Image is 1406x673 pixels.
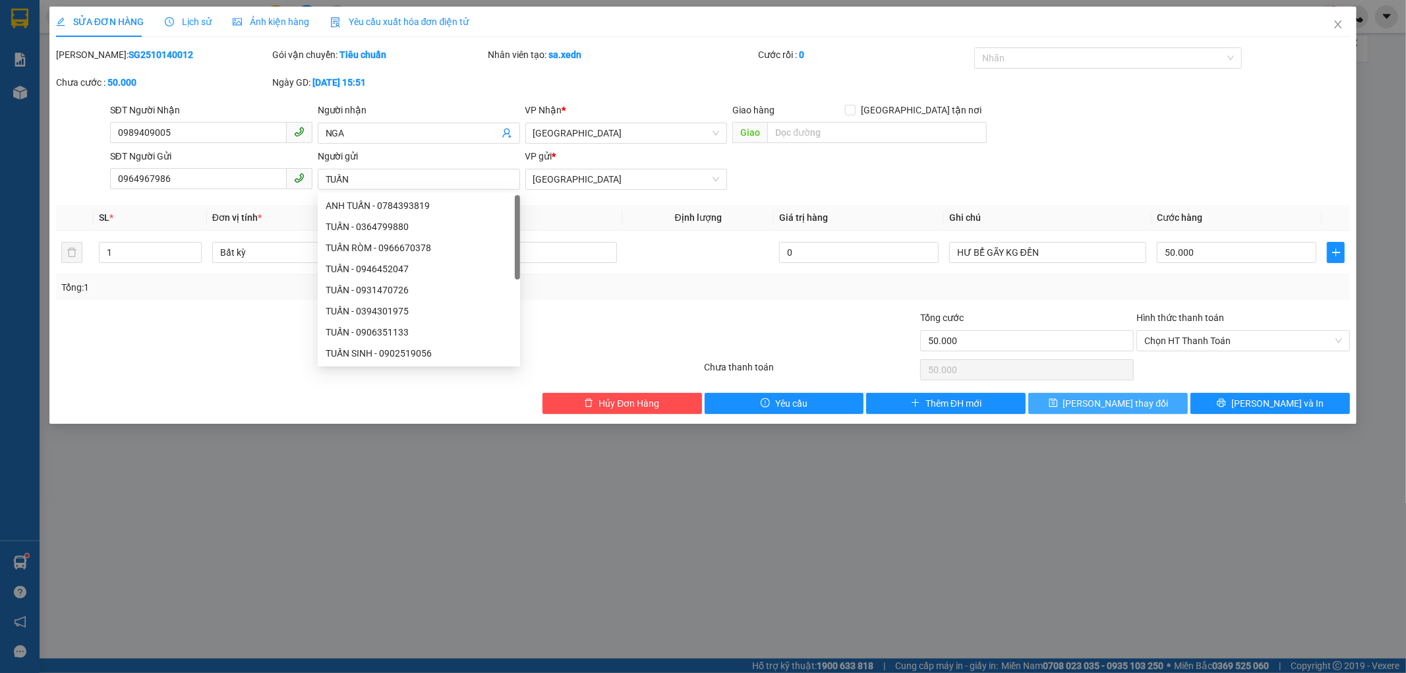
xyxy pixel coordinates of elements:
b: Tiêu chuẩn [339,49,386,60]
b: [DATE] 15:51 [312,77,366,88]
span: Lịch sử [165,16,212,27]
div: Ngày GD: [272,75,486,90]
div: Người gửi [318,149,520,163]
div: Tổng: 1 [61,280,542,295]
button: save[PERSON_NAME] thay đổi [1028,393,1188,414]
span: picture [233,17,242,26]
img: logo.jpg [143,16,175,48]
b: sa.xedn [549,49,582,60]
div: Nhân viên tạo: [488,47,756,62]
span: close [1333,19,1343,30]
span: [GEOGRAPHIC_DATA] tận nơi [856,103,987,117]
button: delete [61,242,82,263]
span: Chọn HT Thanh Toán [1144,331,1342,351]
button: deleteHủy Đơn Hàng [542,393,702,414]
div: Người nhận [318,103,520,117]
span: Ảnh kiện hàng [233,16,309,27]
span: Thêm ĐH mới [925,396,981,411]
span: SỬA ĐƠN HÀNG [56,16,144,27]
div: TUẤN RÒM - 0966670378 [326,241,512,255]
div: TUẤN - 0931470726 [318,279,520,301]
b: SG2510140012 [129,49,193,60]
span: Yêu cầu xuất hóa đơn điện tử [330,16,469,27]
span: Yêu cầu [775,396,807,411]
button: plus [1327,242,1345,263]
span: delete [584,398,593,409]
div: TUẤN RÒM - 0966670378 [318,237,520,258]
div: SĐT Người Nhận [110,103,312,117]
input: Ghi Chú [949,242,1146,263]
b: Xe Đăng Nhân [16,85,58,147]
span: plus [911,398,920,409]
div: TUẤN - 0394301975 [326,304,512,318]
img: icon [330,17,341,28]
input: Dọc đường [767,122,987,143]
div: ANH TUẤN - 0784393819 [318,195,520,216]
span: [PERSON_NAME] thay đổi [1063,396,1169,411]
div: TUẤN - 0931470726 [326,283,512,297]
span: Sài Gòn [533,169,720,189]
span: Giao hàng [732,105,775,115]
span: plus [1328,247,1344,258]
span: clock-circle [165,17,174,26]
button: exclamation-circleYêu cầu [705,393,864,414]
span: SL [99,212,109,223]
span: [PERSON_NAME] và In [1231,396,1324,411]
button: printer[PERSON_NAME] và In [1190,393,1350,414]
span: save [1049,398,1058,409]
div: TUẤN - 0364799880 [318,216,520,237]
span: Hủy Đơn Hàng [599,396,659,411]
b: 0 [799,49,804,60]
span: Cước hàng [1157,212,1202,223]
span: Định lượng [675,212,722,223]
div: [PERSON_NAME]: [56,47,270,62]
th: Ghi chú [944,205,1152,231]
button: Close [1320,7,1357,44]
div: ANH TUẤN - 0784393819 [326,198,512,213]
div: TUẤN - 0906351133 [318,322,520,343]
div: TUẤN - 0906351133 [326,325,512,339]
b: 50.000 [107,77,136,88]
label: Hình thức thanh toán [1136,312,1224,323]
li: (c) 2017 [111,63,181,79]
span: phone [294,173,305,183]
span: printer [1217,398,1226,409]
div: Gói vận chuyển: [272,47,486,62]
div: Chưa cước : [56,75,270,90]
span: Quảng Sơn [533,123,720,143]
span: VP Nhận [525,105,562,115]
div: SĐT Người Gửi [110,149,312,163]
div: TUẤN SINH - 0902519056 [326,346,512,361]
div: Cước rồi : [758,47,972,62]
span: Giao [732,122,767,143]
span: phone [294,127,305,137]
div: TUẤN - 0946452047 [318,258,520,279]
span: Bất kỳ [220,243,401,262]
span: Tổng cước [920,312,964,323]
div: Chưa thanh toán [703,360,920,383]
div: TUẤN - 0364799880 [326,219,512,234]
div: TUẤN - 0946452047 [326,262,512,276]
button: plusThêm ĐH mới [866,393,1026,414]
span: exclamation-circle [761,398,770,409]
span: Đơn vị tính [212,212,262,223]
span: edit [56,17,65,26]
div: VP gửi [525,149,728,163]
b: [DOMAIN_NAME] [111,50,181,61]
div: TUẤN SINH - 0902519056 [318,343,520,364]
div: TUẤN - 0394301975 [318,301,520,322]
span: Giá trị hàng [779,212,828,223]
b: Gửi khách hàng [81,19,131,81]
span: user-add [502,128,512,138]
